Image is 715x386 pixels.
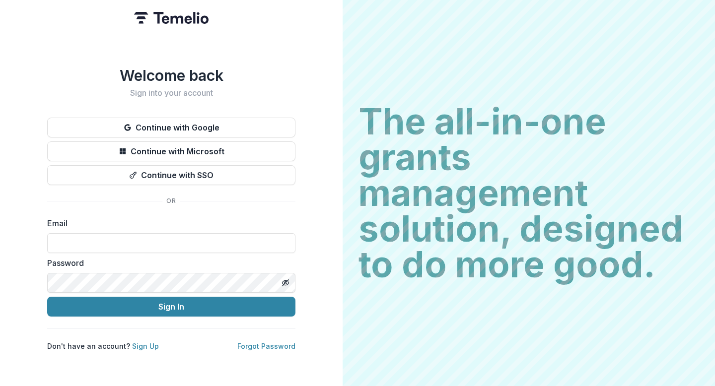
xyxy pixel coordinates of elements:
[132,342,159,350] a: Sign Up
[47,88,295,98] h2: Sign into your account
[237,342,295,350] a: Forgot Password
[134,12,209,24] img: Temelio
[47,141,295,161] button: Continue with Microsoft
[47,257,289,269] label: Password
[47,66,295,84] h1: Welcome back
[47,165,295,185] button: Continue with SSO
[278,275,293,291] button: Toggle password visibility
[47,118,295,137] button: Continue with Google
[47,217,289,229] label: Email
[47,297,295,317] button: Sign In
[47,341,159,351] p: Don't have an account?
